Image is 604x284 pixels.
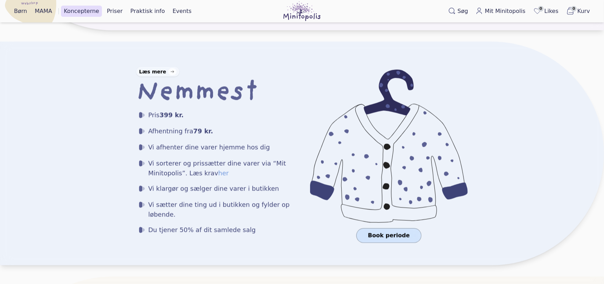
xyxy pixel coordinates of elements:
[577,7,590,15] span: Kurv
[148,184,279,194] span: Vi klargør og sælger dine varer i butikken
[159,111,184,119] span: 399 kr.
[61,6,102,17] a: Koncepterne
[148,126,213,137] span: Afhentning fra
[485,7,526,15] span: Mit Minitopolis
[356,228,421,243] a: Book periode
[32,6,55,17] a: MAMA
[148,143,270,153] span: Vi afhenter dine varer hjemme hos dig
[11,6,30,17] a: Børn
[530,5,561,17] a: 0Likes
[458,7,468,15] span: Søg
[148,200,293,220] span: Vi sætter dine ting ud i butikken og fylder op løbende.
[473,6,528,17] a: Mit Minitopolis
[148,159,293,178] span: Vi sorterer og prissætter dine varer via “Mit Minitopolis”. Læs krav
[538,6,544,12] span: 0
[148,225,256,236] span: Du tjener 50% af dit samlede salg
[136,67,179,77] a: Læs mere
[544,7,558,15] span: Likes
[446,6,471,17] button: Søg
[571,6,577,12] span: 0
[139,68,166,75] div: Læs mere
[310,70,468,222] img: Minitopolis' blå bøjle med den blå sweater der i denne sammenhæng symboliserer Nemmest konceptet
[128,6,167,17] a: Praktisk info
[193,127,213,135] span: 79 kr.
[104,6,125,17] a: Priser
[218,169,229,177] a: her
[563,5,593,17] button: 0Kurv
[148,110,184,121] span: Pris
[283,1,321,21] img: Minitopolis logo
[136,82,293,105] h2: Nemmest
[170,6,194,17] a: Events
